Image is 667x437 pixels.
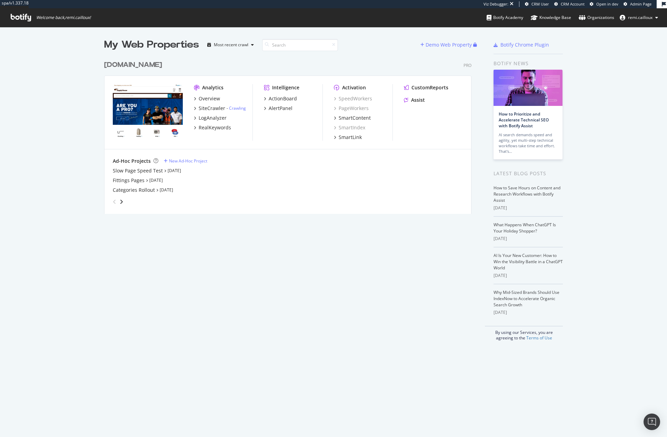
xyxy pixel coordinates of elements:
a: How to Save Hours on Content and Research Workflows with Botify Assist [494,185,560,203]
div: Viz Debugger: [484,1,508,7]
a: SmartContent [334,115,371,121]
a: Slow Page Speed Test [113,167,163,174]
div: [DATE] [494,236,563,242]
a: PageWorkers [334,105,369,112]
div: SmartContent [339,115,371,121]
a: [DATE] [160,187,173,193]
a: SiteCrawler- Crawling [194,105,246,112]
div: Latest Blog Posts [494,170,563,177]
div: CustomReports [411,84,448,91]
div: SiteCrawler [199,105,225,112]
div: By using our Services, you are agreeing to the [485,326,563,341]
div: Pro [464,62,471,68]
div: [DATE] [494,309,563,316]
div: Analytics [202,84,223,91]
div: SmartLink [339,134,362,141]
div: Botify Chrome Plugin [500,41,549,48]
button: Most recent crawl [205,39,257,50]
a: New Ad-Hoc Project [164,158,207,164]
div: [DATE] [494,272,563,279]
a: Why Mid-Sized Brands Should Use IndexNow to Accelerate Organic Search Growth [494,289,559,308]
button: Demo Web Property [420,39,473,50]
div: - [227,105,246,111]
div: Organizations [579,14,614,21]
input: Search [262,39,338,51]
a: Categories Rollout [113,187,155,193]
button: remi.cailloux [614,12,664,23]
div: AlertPanel [269,105,292,112]
span: Welcome back, remi.cailloux ! [36,15,91,20]
a: [DATE] [168,168,181,173]
a: CRM Account [554,1,585,7]
div: [DOMAIN_NAME] [104,60,162,70]
div: ActionBoard [269,95,297,102]
a: Fittings Pages [113,177,145,184]
a: Botify Chrome Plugin [494,41,549,48]
div: Botify Academy [487,14,523,21]
a: SmartLink [334,134,362,141]
div: angle-right [119,198,124,205]
a: Assist [404,97,425,103]
div: New Ad-Hoc Project [169,158,207,164]
div: Demo Web Property [426,41,472,48]
div: Most recent crawl [214,43,248,47]
div: grid [104,52,477,214]
img: www.supplyhouse.com [113,84,183,140]
a: CRM User [525,1,549,7]
a: Botify Academy [487,8,523,27]
div: AI search demands speed and agility, yet multi-step technical workflows take time and effort. Tha... [499,132,557,154]
a: SmartIndex [334,124,365,131]
a: [DOMAIN_NAME] [104,60,165,70]
div: Activation [342,84,366,91]
a: What Happens When ChatGPT Is Your Holiday Shopper? [494,222,556,234]
a: [DATE] [149,177,163,183]
div: Knowledge Base [531,14,571,21]
a: Crawling [229,105,246,111]
a: Open in dev [590,1,618,7]
a: Terms of Use [526,335,552,341]
span: Admin Page [630,1,651,7]
a: RealKeywords [194,124,231,131]
span: remi.cailloux [628,14,653,20]
div: Intelligence [272,84,299,91]
span: Open in dev [596,1,618,7]
span: CRM User [531,1,549,7]
div: Open Intercom Messenger [644,414,660,430]
div: Overview [199,95,220,102]
a: How to Prioritize and Accelerate Technical SEO with Botify Assist [499,111,549,129]
a: AlertPanel [264,105,292,112]
a: Knowledge Base [531,8,571,27]
div: RealKeywords [199,124,231,131]
a: SpeedWorkers [334,95,372,102]
a: CustomReports [404,84,448,91]
a: Admin Page [624,1,651,7]
div: Assist [411,97,425,103]
a: Demo Web Property [420,42,473,48]
a: AI Is Your New Customer: How to Win the Visibility Battle in a ChatGPT World [494,252,563,271]
div: angle-left [110,196,119,207]
div: Ad-Hoc Projects [113,158,151,165]
a: LogAnalyzer [194,115,227,121]
div: [DATE] [494,205,563,211]
img: How to Prioritize and Accelerate Technical SEO with Botify Assist [494,70,563,106]
a: ActionBoard [264,95,297,102]
div: Botify news [494,60,563,67]
div: LogAnalyzer [199,115,227,121]
span: CRM Account [561,1,585,7]
div: My Web Properties [104,38,199,52]
a: Organizations [579,8,614,27]
a: Overview [194,95,220,102]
